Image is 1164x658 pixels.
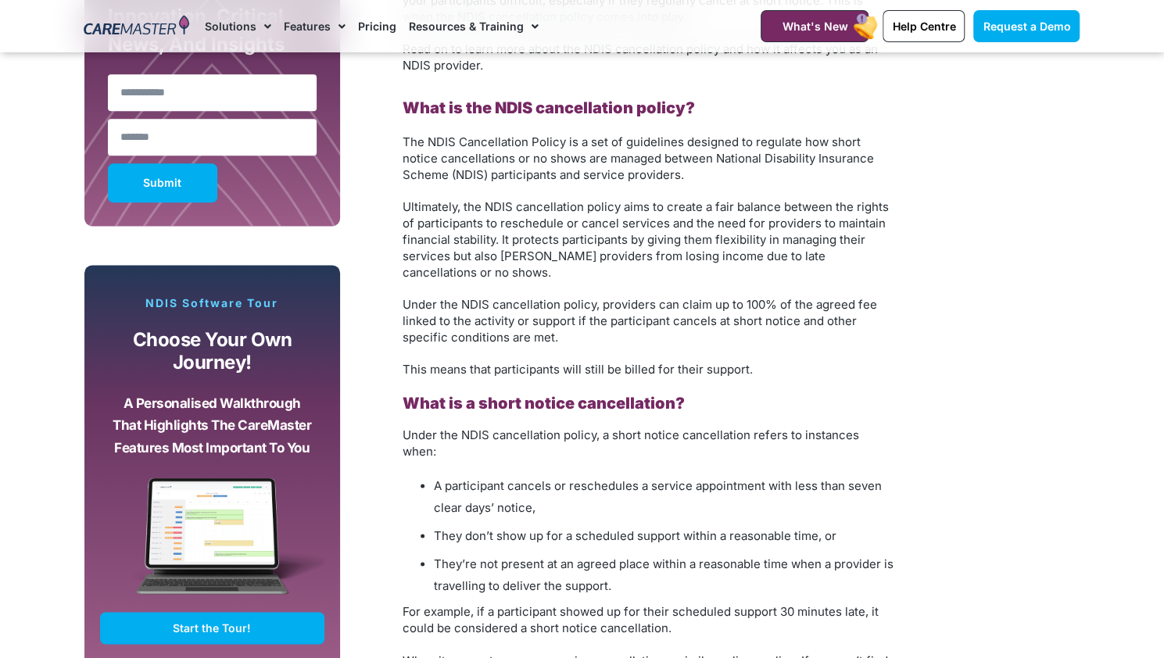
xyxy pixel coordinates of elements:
span: Read on to learn more about the NDIS cancellation policy and how it affects you as an NDIS provider. [403,41,878,73]
span: Under the NDIS cancellation policy, providers can claim up to 100% of the agreed fee linked to th... [403,297,877,345]
b: What is the NDIS cancellation policy? [403,98,695,117]
span: Help Centre [892,20,955,33]
a: Help Centre [883,10,965,42]
b: What is a short notice cancellation? [403,394,685,413]
span: They’re not present at an agreed place within a reasonable time when a provider is travelling to ... [434,556,894,593]
p: A personalised walkthrough that highlights the CareMaster features most important to you [112,392,313,460]
span: What's New [782,20,847,33]
span: Ultimately, the NDIS cancellation policy aims to create a fair balance between the rights of part... [403,199,889,280]
img: CareMaster Logo [84,15,189,38]
span: Request a Demo [983,20,1070,33]
p: NDIS Software Tour [100,296,325,310]
span: The NDIS Cancellation Policy is a set of guidelines designed to regulate how short notice cancell... [403,134,874,182]
img: CareMaster Software Mockup on Screen [100,477,325,612]
span: A participant cancels or reschedules a service appointment with less than seven clear days’ notice, [434,478,882,515]
span: Submit [143,179,181,187]
span: Start the Tour! [173,621,251,635]
span: This means that participants will still be billed for their support. [403,362,753,377]
button: Submit [108,163,217,202]
a: Request a Demo [973,10,1080,42]
p: Choose your own journey! [112,329,313,374]
span: They don’t show up for a scheduled support within a reasonable time, or [434,528,836,543]
a: Start the Tour! [100,612,325,644]
a: What's New [761,10,869,42]
span: For example, if a participant showed up for their scheduled support 30 minutes late, it could be ... [403,604,879,635]
span: Under the NDIS cancellation policy, a short notice cancellation refers to instances when: [403,427,859,459]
